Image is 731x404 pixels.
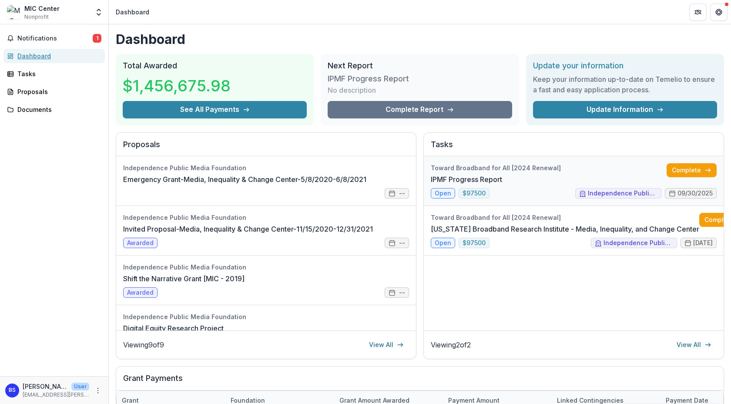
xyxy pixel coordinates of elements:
[533,74,717,95] h3: Keep your information up-to-date on Temelio to ensure a fast and easy application process.
[533,101,717,118] a: Update Information
[93,34,101,43] span: 1
[667,163,717,177] a: Complete
[24,13,49,21] span: Nonprofit
[123,140,409,156] h2: Proposals
[123,340,164,350] p: Viewing 9 of 9
[7,5,21,19] img: MIC Center
[71,383,89,391] p: User
[328,61,512,71] h2: Next Report
[123,224,373,234] a: Invited Proposal-Media, Inequality & Change Center-11/15/2020-12/31/2021
[3,67,105,81] a: Tasks
[364,338,409,352] a: View All
[123,61,307,71] h2: Total Awarded
[328,74,409,84] h3: IPMF Progress Report
[17,51,98,61] div: Dashboard
[24,4,60,13] div: MIC Center
[17,69,98,78] div: Tasks
[431,174,502,185] a: IPMF Progress Report
[93,3,105,21] button: Open entity switcher
[17,87,98,96] div: Proposals
[17,35,93,42] span: Notifications
[123,174,366,185] a: Emergency Grant-Media, Inequality & Change Center-5/8/2020-6/8/2021
[533,61,717,71] h2: Update your information
[710,3,728,21] button: Get Help
[123,323,224,333] a: Digital Equity Research Project
[123,374,717,390] h2: Grant Payments
[23,382,68,391] p: [PERSON_NAME]
[9,387,16,393] div: Briar Smith
[431,340,471,350] p: Viewing 2 of 2
[328,85,376,95] p: No description
[328,101,512,118] a: Complete Report
[689,3,707,21] button: Partners
[3,31,105,45] button: Notifications1
[123,101,307,118] button: See All Payments
[17,105,98,114] div: Documents
[431,224,699,234] a: [US_STATE] Broadband Research Institute - Media, Inequality, and Change Center
[116,7,149,17] div: Dashboard
[3,102,105,117] a: Documents
[123,273,245,284] a: Shift the Narrative Grant [MIC - 2019]
[671,338,717,352] a: View All
[93,385,103,396] button: More
[112,6,153,18] nav: breadcrumb
[431,140,717,156] h2: Tasks
[23,391,89,399] p: [EMAIL_ADDRESS][PERSON_NAME][DOMAIN_NAME]
[3,49,105,63] a: Dashboard
[116,31,724,47] h1: Dashboard
[123,74,231,98] h3: $1,456,675.98
[3,84,105,99] a: Proposals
